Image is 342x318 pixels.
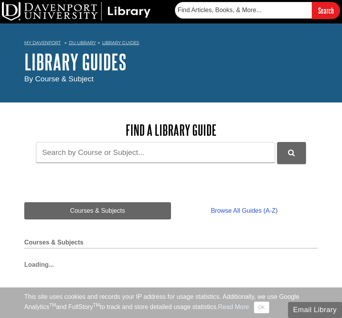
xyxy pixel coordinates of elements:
[24,202,171,219] a: Courses & Subjects
[171,202,318,219] a: Browse All Guides (A-Z)
[24,50,318,74] h1: Library Guides
[102,40,139,45] a: Library Guides
[175,2,312,18] input: Find Articles, Books, & More...
[49,302,56,308] sup: TM
[312,2,340,19] input: Search
[24,74,318,85] div: By Course & Subject
[175,2,340,19] form: Searches DU Library's articles, books, and more
[36,142,275,163] input: Search by Course or Subject...
[254,302,269,313] button: Close
[24,239,318,248] h2: Courses & Subjects
[24,292,318,313] div: This site uses cookies and records your IP address for usage statistics. Additionally, we use Goo...
[288,302,342,318] button: Email Library
[24,38,318,50] nav: breadcrumb
[24,40,61,46] a: My Davenport
[24,122,318,138] h2: Find a Library Guide
[93,302,100,308] sup: TM
[2,2,151,21] img: DU Library
[24,256,318,269] div: Loading...
[218,304,249,310] a: Read More
[69,40,96,45] a: DU Library
[288,149,295,156] i: Search Library Guides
